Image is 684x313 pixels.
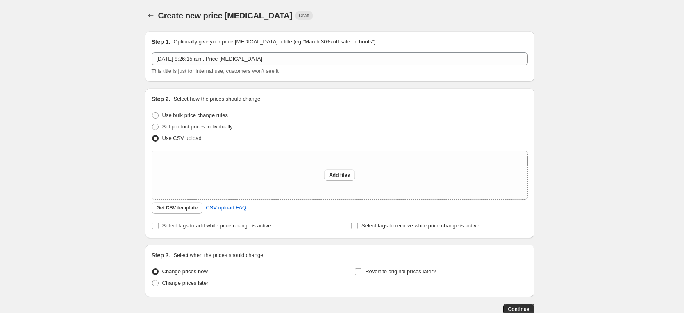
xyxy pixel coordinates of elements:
span: Select tags to add while price change is active [162,223,271,229]
span: Continue [508,306,529,313]
span: Add files [329,172,350,178]
span: Use bulk price change rules [162,112,228,118]
button: Get CSV template [152,202,203,214]
span: Draft [299,12,309,19]
span: This title is just for internal use, customers won't see it [152,68,279,74]
p: Select when the prices should change [173,251,263,259]
span: CSV upload FAQ [206,204,246,212]
button: Add files [324,169,355,181]
a: CSV upload FAQ [201,201,251,214]
span: Create new price [MEDICAL_DATA] [158,11,293,20]
h2: Step 3. [152,251,170,259]
span: Use CSV upload [162,135,202,141]
p: Select how the prices should change [173,95,260,103]
button: Price change jobs [145,10,157,21]
span: Select tags to remove while price change is active [361,223,479,229]
span: Get CSV template [157,205,198,211]
span: Change prices later [162,280,209,286]
h2: Step 1. [152,38,170,46]
span: Revert to original prices later? [365,268,436,275]
span: Change prices now [162,268,208,275]
span: Set product prices individually [162,124,233,130]
h2: Step 2. [152,95,170,103]
p: Optionally give your price [MEDICAL_DATA] a title (eg "March 30% off sale on boots") [173,38,375,46]
input: 30% off holiday sale [152,52,528,65]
